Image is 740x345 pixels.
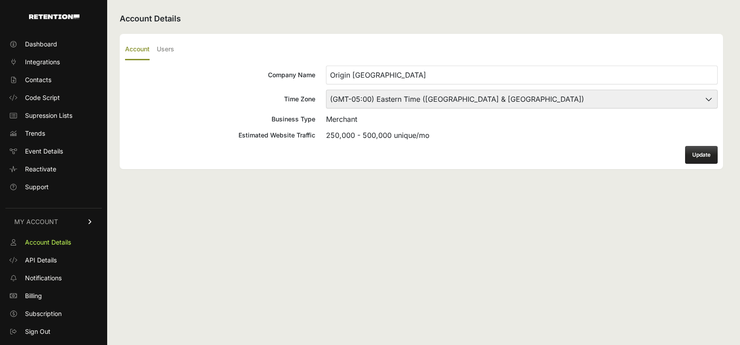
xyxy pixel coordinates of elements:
[25,291,42,300] span: Billing
[5,73,102,87] a: Contacts
[5,55,102,69] a: Integrations
[25,58,60,67] span: Integrations
[5,271,102,285] a: Notifications
[25,147,63,156] span: Event Details
[25,183,49,191] span: Support
[125,115,315,124] div: Business Type
[5,289,102,303] a: Billing
[5,307,102,321] a: Subscription
[5,235,102,249] a: Account Details
[5,208,102,235] a: MY ACCOUNT
[685,146,718,164] button: Update
[29,14,79,19] img: Retention.com
[25,40,57,49] span: Dashboard
[25,129,45,138] span: Trends
[5,162,102,176] a: Reactivate
[5,126,102,141] a: Trends
[5,253,102,267] a: API Details
[326,90,718,108] select: Time Zone
[326,114,718,125] div: Merchant
[125,71,315,79] div: Company Name
[25,309,62,318] span: Subscription
[14,217,58,226] span: MY ACCOUNT
[25,327,50,336] span: Sign Out
[125,39,150,60] label: Account
[25,165,56,174] span: Reactivate
[25,75,51,84] span: Contacts
[25,274,62,283] span: Notifications
[5,108,102,123] a: Supression Lists
[5,37,102,51] a: Dashboard
[25,256,57,265] span: API Details
[5,91,102,105] a: Code Script
[5,324,102,339] a: Sign Out
[125,95,315,104] div: Time Zone
[25,111,72,120] span: Supression Lists
[326,66,718,84] input: Company Name
[5,144,102,158] a: Event Details
[157,39,174,60] label: Users
[5,180,102,194] a: Support
[326,130,718,141] div: 250,000 - 500,000 unique/mo
[25,93,60,102] span: Code Script
[120,12,723,25] h2: Account Details
[25,238,71,247] span: Account Details
[125,131,315,140] div: Estimated Website Traffic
